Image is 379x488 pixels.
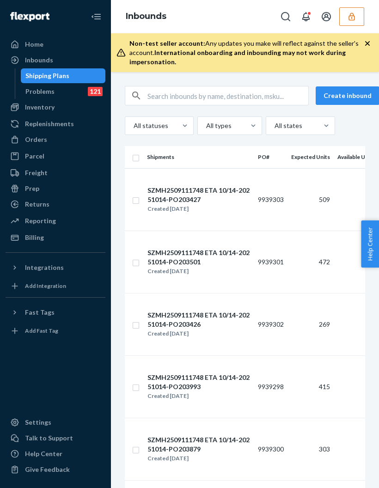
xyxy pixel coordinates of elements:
td: 9939298 [254,355,287,418]
th: Expected Units [287,146,334,168]
a: Returns [6,197,105,212]
a: Inbounds [6,53,105,67]
div: Inventory [25,103,55,112]
button: Help Center [361,220,379,268]
div: SZMH2509111748 ETA 10/14-20251014-PO203426 [147,311,250,329]
div: Created [DATE] [147,391,250,401]
button: Fast Tags [6,305,105,320]
div: Problems [25,87,55,96]
div: SZMH2509111748 ETA 10/14-20251014-PO203427 [147,186,250,204]
div: Created [DATE] [147,454,250,463]
a: Problems121 [21,84,106,99]
div: Any updates you make will reflect against the seller's account. [129,39,364,67]
a: Prep [6,181,105,196]
div: Billing [25,233,44,242]
input: Search inbounds by name, destination, msku... [147,86,308,105]
button: Open notifications [297,7,315,26]
div: Help Center [25,449,62,458]
div: Add Integration [25,282,66,290]
a: Parcel [6,149,105,164]
div: Replenishments [25,119,74,128]
div: Fast Tags [25,308,55,317]
th: PO# [254,146,287,168]
div: Created [DATE] [147,204,250,213]
img: Flexport logo [10,12,49,21]
div: Integrations [25,263,64,272]
a: Freight [6,165,105,180]
div: SZMH2509111748 ETA 10/14-20251014-PO203879 [147,435,250,454]
button: Close Navigation [87,7,105,26]
div: SZMH2509111748 ETA 10/14-20251014-PO203993 [147,373,250,391]
a: Inventory [6,100,105,115]
div: Give Feedback [25,465,70,474]
a: Add Integration [6,279,105,293]
a: Inbounds [126,11,166,21]
div: Settings [25,418,51,427]
span: International onboarding and inbounding may not work during impersonation. [129,49,346,66]
button: Give Feedback [6,462,105,477]
td: 9939301 [254,231,287,293]
span: 269 [319,320,330,328]
th: Shipments [143,146,254,168]
span: 509 [319,195,330,203]
a: Reporting [6,213,105,228]
div: Reporting [25,216,56,226]
div: Shipping Plans [25,71,69,80]
div: Home [25,40,43,49]
div: Talk to Support [25,433,73,443]
button: Open Search Box [276,7,295,26]
button: Integrations [6,260,105,275]
div: Returns [25,200,49,209]
div: Freight [25,168,48,177]
a: Help Center [6,446,105,461]
input: All states [274,121,275,130]
a: Replenishments [6,116,105,131]
div: Created [DATE] [147,267,250,276]
a: Billing [6,230,105,245]
a: Home [6,37,105,52]
td: 9939300 [254,418,287,480]
td: 9939302 [254,293,287,355]
div: Add Fast Tag [25,327,58,335]
a: Shipping Plans [21,68,106,83]
a: Talk to Support [6,431,105,445]
ol: breadcrumbs [118,3,174,30]
div: Inbounds [25,55,53,65]
th: Available Units [334,146,379,168]
input: All types [205,121,206,130]
div: Parcel [25,152,44,161]
td: 9939303 [254,168,287,231]
div: SZMH2509111748 ETA 10/14-20251014-PO203501 [147,248,250,267]
a: Add Fast Tag [6,323,105,338]
a: Orders [6,132,105,147]
button: Open account menu [317,7,336,26]
a: Settings [6,415,105,430]
input: All statuses [133,121,134,130]
div: 121 [88,87,103,96]
div: Prep [25,184,39,193]
span: Non-test seller account: [129,39,205,47]
span: 415 [319,383,330,390]
span: 303 [319,445,330,453]
span: 472 [319,258,330,266]
div: Created [DATE] [147,329,250,338]
div: Orders [25,135,47,144]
